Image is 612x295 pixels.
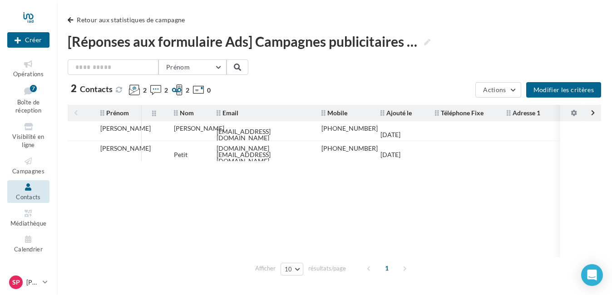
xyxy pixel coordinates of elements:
span: [Réponses aux formulaire Ads] Campagnes publicitaires - Estimation & Développement d'équipe [68,33,430,50]
div: 7 [30,85,37,92]
div: [DATE] [380,132,400,138]
span: résultats/page [308,264,346,273]
a: Campagnes [7,154,49,177]
span: Afficher [255,264,276,273]
div: [PERSON_NAME] [100,125,151,132]
div: [EMAIL_ADDRESS][DOMAIN_NAME] [217,128,307,141]
div: Petit [174,152,188,158]
button: Créer [7,32,49,48]
span: 2 [164,86,168,95]
span: Nom [174,109,194,117]
div: [DATE] [380,152,400,158]
span: Contacts [16,193,41,201]
div: Nouvelle campagne [7,32,49,48]
div: [PHONE_NUMBER] [321,125,378,132]
span: 0 [207,86,211,95]
span: 1 [380,261,394,275]
a: Visibilité en ligne [7,120,49,151]
span: 10 [285,265,292,273]
div: [PHONE_NUMBER] [321,145,378,152]
span: Prénom [100,109,129,117]
div: [PERSON_NAME] [174,125,224,132]
button: 10 [281,263,304,275]
span: Téléphone Fixe [435,109,484,117]
span: Visibilité en ligne [12,133,44,149]
span: Calendrier [14,246,43,253]
span: Adresse 1 [507,109,540,117]
button: Prénom [158,59,227,75]
span: Mobile [321,109,347,117]
span: 2 [71,84,77,93]
div: [DOMAIN_NAME][EMAIL_ADDRESS][DOMAIN_NAME] [217,145,307,164]
p: [PERSON_NAME] [26,278,39,287]
span: Opérations [13,70,44,78]
span: Contacts [80,84,113,94]
span: Actions [483,86,506,93]
button: Actions [475,82,521,98]
span: Campagnes [12,167,44,175]
span: Prénom [166,63,190,71]
span: Médiathèque [10,220,47,227]
button: Modifier les critères [526,82,601,98]
a: Contacts [7,180,49,202]
div: Open Intercom Messenger [581,264,603,286]
div: [PERSON_NAME] [100,145,151,152]
span: 2 [143,86,147,95]
button: Retour aux statistiques de campagne [68,15,189,25]
a: Boîte de réception7 [7,83,49,116]
span: Boîte de réception [15,98,41,114]
a: Calendrier [7,232,49,255]
span: Email [217,109,238,117]
span: Ajouté le [380,109,412,117]
a: Médiathèque [7,206,49,229]
a: Opérations [7,57,49,79]
a: Sp [PERSON_NAME] [7,274,49,291]
span: Sp [12,278,20,287]
span: 2 [186,86,189,95]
